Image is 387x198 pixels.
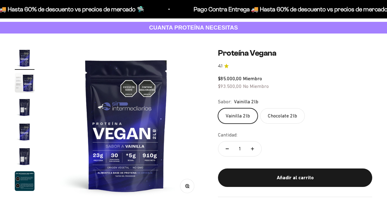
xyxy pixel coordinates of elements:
button: Ir al artículo 1 [15,48,34,70]
button: Añadir al carrito [218,168,372,187]
button: Ir al artículo 6 [15,171,34,193]
button: Aumentar cantidad [244,141,261,156]
img: Proteína Vegana [15,171,34,191]
button: Ir al artículo 3 [15,97,34,119]
label: Cantidad: [218,131,237,139]
a: 4.14.1 de 5.0 estrellas [218,63,372,69]
span: Vainilla 2lb [234,98,258,106]
span: No Miembro [243,83,269,89]
button: Ir al artículo 2 [15,73,34,94]
div: Añadir al carrito [230,174,360,182]
h1: Proteína Vegana [218,48,372,58]
legend: Sabor: [218,98,232,106]
button: Ir al artículo 4 [15,122,34,144]
span: $93.500,00 [218,83,242,89]
strong: CUANTA PROTEÍNA NECESITAS [149,24,238,31]
img: Proteína Vegana [15,73,34,93]
img: Proteína Vegana [15,147,34,166]
span: 4.1 [218,63,222,69]
span: $85.000,00 [218,76,242,81]
img: Proteína Vegana [15,48,34,68]
img: Proteína Vegana [15,97,34,117]
span: Miembro [243,76,262,81]
button: Reducir cantidad [218,141,236,156]
img: Proteína Vegana [15,122,34,142]
button: Ir al artículo 5 [15,147,34,168]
